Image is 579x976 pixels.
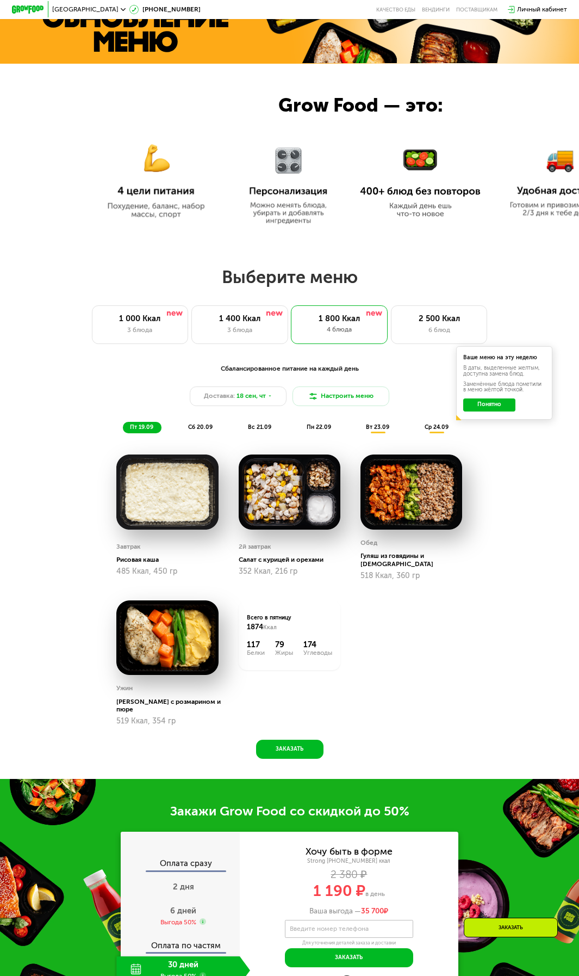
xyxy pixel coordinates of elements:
span: вт 23.09 [366,423,389,431]
span: 1874 [247,622,263,631]
div: 352 Ккал, 216 гр [239,567,340,576]
span: Доставка: [204,391,235,401]
div: Ваше меню на эту неделю [463,355,545,360]
span: в день [365,890,385,898]
a: Качество еды [376,7,415,13]
div: 3 блюда [100,326,179,335]
div: Жиры [275,650,293,656]
div: Гуляш из говядины и [DEMOGRAPHIC_DATA] [360,552,469,568]
div: 1 400 Ккал [200,314,279,324]
div: Завтрак [116,541,141,553]
span: [GEOGRAPHIC_DATA] [52,7,119,13]
button: Заказать [256,740,323,759]
span: 1 190 ₽ [313,882,365,900]
span: ₽ [361,906,388,915]
span: пт 19.09 [130,423,153,431]
span: 35 700 [361,906,384,915]
div: Обед [360,537,377,549]
div: Ужин [116,682,133,694]
div: 4 блюда [300,325,379,335]
div: Заменённые блюда пометили в меню жёлтой точкой. [463,382,545,393]
div: Углеводы [303,650,332,656]
div: 519 Ккал, 354 гр [116,717,218,726]
div: 518 Ккал, 360 гр [360,572,462,580]
span: 2 дня [173,882,194,892]
span: 6 дней [170,906,196,916]
div: Для уточнения деталей заказа и доставки [285,940,414,947]
div: Рисовая каша [116,556,225,564]
span: 18 сен, чт [236,391,266,401]
div: Заказать [464,918,558,937]
div: 6 блюд [400,326,479,335]
div: Салат с курицей и орехами [239,556,347,564]
div: 3 блюда [200,326,279,335]
span: пн 22.09 [307,423,331,431]
div: Хочу быть в форме [306,847,393,856]
div: Ваша выгода — [240,906,458,915]
div: 1 000 Ккал [100,314,179,324]
div: Выгода 50% [160,918,196,926]
div: поставщикам [456,7,497,13]
button: Заказать [285,948,414,968]
div: 2 500 Ккал [400,314,479,324]
div: Всего в пятницу [247,614,333,632]
div: Личный кабинет [517,5,567,15]
div: Grow Food — это: [278,91,470,120]
div: 485 Ккал, 450 гр [116,567,218,576]
label: Введите номер телефона [290,926,369,931]
button: Настроить меню [292,386,389,406]
div: В даты, выделенные желтым, доступна замена блюд. [463,365,545,377]
span: ср 24.09 [425,423,449,431]
span: вс 21.09 [248,423,271,431]
a: Вендинги [422,7,450,13]
div: [PERSON_NAME] с розмарином и пюре [116,698,225,714]
div: 2 380 ₽ [240,870,458,879]
div: Белки [247,650,265,656]
button: Понятно [463,398,515,412]
div: 2й завтрак [239,541,271,553]
a: [PHONE_NUMBER] [129,5,201,15]
div: Оплата по частям [121,934,239,952]
div: Strong [PHONE_NUMBER] ккал [240,857,458,864]
div: 174 [303,640,332,650]
div: Оплата сразу [121,860,239,870]
div: 117 [247,640,265,650]
div: 1 800 Ккал [300,314,379,324]
h2: Выберите меню [26,266,553,288]
div: Сбалансированное питание на каждый день [52,364,528,373]
div: 79 [275,640,293,650]
span: сб 20.09 [188,423,213,431]
span: Ккал [263,624,277,631]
